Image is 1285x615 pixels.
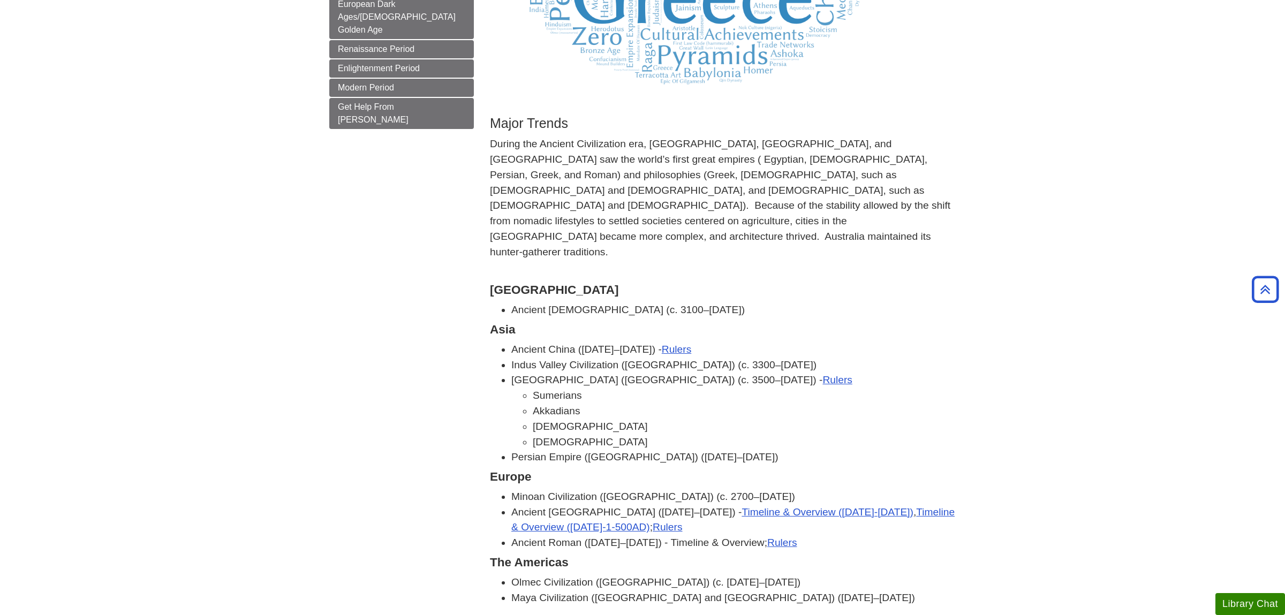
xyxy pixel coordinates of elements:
li: Ancient [DEMOGRAPHIC_DATA] (c. 3100–[DATE]) [511,302,956,318]
a: Modern Period [329,79,474,97]
strong: Asia [490,323,516,336]
li: Minoan Civilization ([GEOGRAPHIC_DATA]) (c. 2700–[DATE]) [511,489,956,505]
li: [GEOGRAPHIC_DATA] ([GEOGRAPHIC_DATA]) (c. 3500–[DATE]) - [511,373,956,450]
strong: [GEOGRAPHIC_DATA] [490,283,618,297]
button: Library Chat [1215,593,1285,615]
a: Rulers [662,344,691,355]
a: Rulers [822,374,852,385]
a: Get Help From [PERSON_NAME] [329,98,474,129]
h3: Major Trends [490,116,956,131]
li: [DEMOGRAPHIC_DATA] [533,435,956,450]
span: Modern Period [338,83,394,92]
li: Indus Valley Civilization ([GEOGRAPHIC_DATA]) (c. 3300–[DATE]) [511,358,956,373]
a: Rulers [653,521,682,533]
li: Ancient China ([DATE]–[DATE]) - [511,342,956,358]
a: Rulers [767,537,797,548]
li: Sumerians [533,388,956,404]
a: Timeline & Overview ([DATE]-[DATE]) [742,506,913,518]
li: Persian Empire ([GEOGRAPHIC_DATA]) ([DATE]–[DATE]) [511,450,956,465]
li: Akkadians [533,404,956,419]
li: Maya Civilization ([GEOGRAPHIC_DATA] and [GEOGRAPHIC_DATA]) ([DATE]–[DATE]) [511,590,956,606]
a: Renaissance Period [329,40,474,58]
strong: Europe [490,470,532,483]
li: [DEMOGRAPHIC_DATA] [533,419,956,435]
p: During the Ancient Civilization era, [GEOGRAPHIC_DATA], [GEOGRAPHIC_DATA], and [GEOGRAPHIC_DATA] ... [490,136,956,260]
span: Enlightenment Period [338,64,420,73]
span: Get Help From [PERSON_NAME] [338,102,409,124]
a: Enlightenment Period [329,59,474,78]
li: Olmec Civilization ([GEOGRAPHIC_DATA]) (c. [DATE]–[DATE]) [511,575,956,590]
li: Ancient Roman ([DATE]–[DATE]) - Timeline & Overview; [511,535,956,551]
a: Back to Top [1248,282,1282,297]
strong: The Americas [490,556,569,569]
span: Renaissance Period [338,44,414,54]
li: Ancient [GEOGRAPHIC_DATA] ([DATE]–[DATE]) - , ; [511,505,956,536]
